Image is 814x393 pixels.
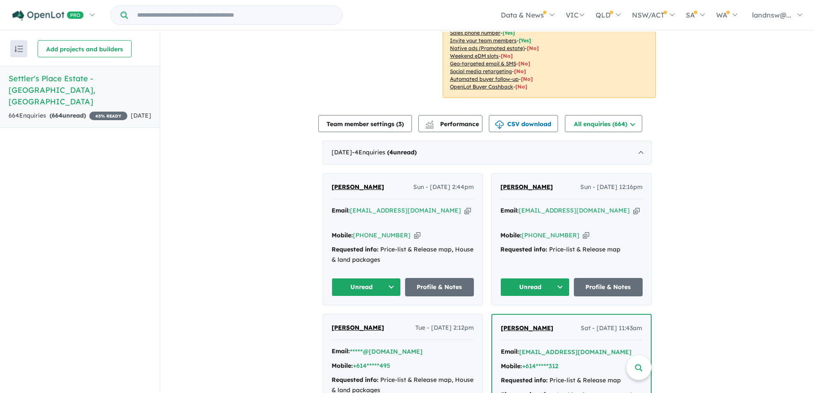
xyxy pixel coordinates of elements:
span: [PERSON_NAME] [332,183,384,191]
span: [PERSON_NAME] [501,324,553,332]
strong: Requested info: [332,245,379,253]
u: Invite your team members [450,37,517,44]
strong: Mobile: [332,231,353,239]
span: - 4 Enquir ies [352,148,417,156]
a: [PHONE_NUMBER] [522,231,579,239]
strong: Email: [332,347,350,355]
span: Performance [426,120,479,128]
strong: Requested info: [501,376,548,384]
a: [EMAIL_ADDRESS][DOMAIN_NAME] [519,207,630,214]
button: Unread [500,278,570,296]
u: Automated buyer follow-up [450,76,519,82]
span: [No] [527,45,539,51]
strong: Requested info: [500,245,547,253]
a: [EMAIL_ADDRESS][DOMAIN_NAME] [350,207,461,214]
span: [PERSON_NAME] [332,324,384,331]
span: 664 [52,112,62,119]
a: Profile & Notes [405,278,474,296]
div: Price-list & Release map [500,245,643,255]
img: line-chart.svg [426,121,433,125]
img: sort.svg [15,46,23,52]
div: [DATE] [323,141,652,165]
img: Openlot PRO Logo White [12,10,84,21]
span: [DATE] [131,112,151,119]
span: [ Yes ] [519,37,531,44]
strong: Email: [501,348,519,355]
div: 664 Enquir ies [9,111,127,121]
strong: ( unread) [50,112,86,119]
button: Copy [633,206,640,215]
u: Weekend eDM slots [450,53,499,59]
u: OpenLot Buyer Cashback [450,83,513,90]
a: [PERSON_NAME] [501,323,553,334]
strong: Mobile: [501,362,522,370]
span: [No] [501,53,513,59]
button: [EMAIL_ADDRESS][DOMAIN_NAME] [519,348,632,357]
strong: Requested info: [332,376,379,384]
span: [No] [521,76,533,82]
u: Sales phone number [450,30,500,36]
u: Social media retargeting [450,68,512,74]
strong: Email: [500,207,519,214]
img: bar-chart.svg [425,123,434,129]
a: [PERSON_NAME] [332,182,384,192]
span: Sat - [DATE] 11:43am [581,323,642,334]
button: Performance [418,115,482,132]
button: Team member settings (3) [318,115,412,132]
button: Copy [583,231,589,240]
u: Native ads (Promoted estate) [450,45,525,51]
input: Try estate name, suburb, builder or developer [129,6,341,24]
span: [No] [518,60,530,67]
span: 4 [389,148,393,156]
div: Price-list & Release map, House & land packages [332,245,474,265]
span: [PERSON_NAME] [500,183,553,191]
button: Add projects and builders [38,40,132,57]
button: Copy [414,231,420,240]
a: Profile & Notes [574,278,643,296]
span: Sun - [DATE] 2:44pm [413,182,474,192]
button: CSV download [489,115,558,132]
button: Copy [464,206,471,215]
a: [PERSON_NAME] [332,323,384,333]
strong: Mobile: [500,231,522,239]
h5: Settler's Place Estate - [GEOGRAPHIC_DATA] , [GEOGRAPHIC_DATA] [9,73,151,107]
span: 45 % READY [89,112,127,120]
span: [No] [515,83,527,90]
strong: ( unread) [387,148,417,156]
strong: Mobile: [332,362,353,369]
span: [ Yes ] [503,30,515,36]
strong: Email: [332,207,350,214]
a: [PHONE_NUMBER] [353,231,411,239]
span: Tue - [DATE] 2:12pm [415,323,474,333]
a: [PERSON_NAME] [500,182,553,192]
img: download icon [495,121,504,129]
span: landnsw@... [752,11,791,19]
button: Unread [332,278,401,296]
span: Sun - [DATE] 12:16pm [580,182,643,192]
span: 3 [398,120,402,128]
div: Price-list & Release map [501,375,642,386]
button: All enquiries (664) [565,115,642,132]
u: Geo-targeted email & SMS [450,60,516,67]
span: [No] [514,68,526,74]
